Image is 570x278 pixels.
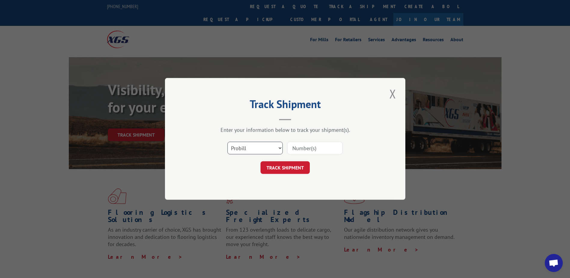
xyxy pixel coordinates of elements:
[388,85,398,102] button: Close modal
[195,100,375,111] h2: Track Shipment
[195,127,375,134] div: Enter your information below to track your shipment(s).
[545,254,563,272] a: Open chat
[287,142,343,155] input: Number(s)
[261,162,310,174] button: TRACK SHIPMENT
